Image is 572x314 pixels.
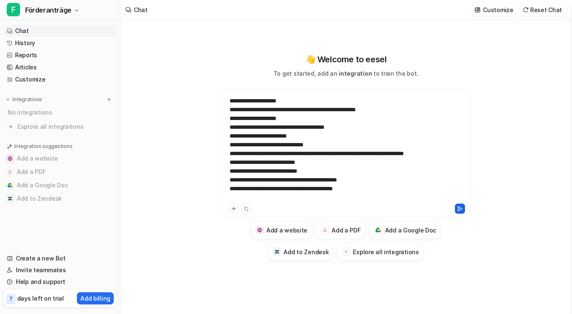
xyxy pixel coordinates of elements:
[337,243,424,261] button: Explore all integrations
[64,8,82,14] h1: eesel
[353,248,419,256] h3: Explore all integrations
[24,5,37,18] img: Profile image for Amogh
[3,152,117,165] button: Add a websiteAdd a website
[8,183,13,188] img: Add a Google Doc
[147,3,162,18] div: Close
[18,120,113,133] span: Explore all integrations
[7,256,160,271] textarea: Message…
[3,61,117,73] a: Articles
[40,274,46,281] button: Gif picker
[3,264,117,276] a: Invite teammates
[3,165,117,179] button: Add a PDFAdd a PDF
[143,271,157,284] button: Send a message…
[7,3,20,16] span: F
[266,226,307,235] h3: Add a website
[8,156,13,161] img: Add a website
[52,48,161,66] div: change the language to German
[322,227,328,232] img: Add a PDF
[5,3,21,19] button: go back
[7,48,161,73] div: turkan.kanbicak@gmail.com says…
[52,241,59,248] img: Profile image for Katelin
[13,95,80,110] b: [EMAIL_ADDRESS][DOMAIN_NAME]
[3,276,117,288] a: Help and support
[13,78,130,111] div: You’ll get replies here and in your email: ✉️
[80,294,110,303] p: Add billing
[283,248,329,256] h3: Add to Zendesk
[53,274,60,281] button: Start recording
[26,274,33,281] button: Emoji picker
[475,7,480,13] img: customize
[332,226,360,235] h3: Add a PDF
[305,53,387,66] p: 👋 Welcome to eesel
[20,124,54,130] b: In 2 hours
[375,227,381,232] img: Add a Google Doc
[131,3,147,19] button: Home
[77,292,114,304] button: Add billing
[257,227,263,233] img: Add a website
[3,25,117,37] a: Chat
[369,221,442,239] button: Add a Google DocAdd a Google Doc
[3,74,117,85] a: Customize
[17,294,64,303] p: days left on trial
[25,4,71,16] span: Förderanträge
[59,53,154,61] div: change the language to German
[8,169,13,174] img: Add a PDF
[268,243,334,261] button: Add to ZendeskAdd to Zendesk
[520,4,565,16] button: Reset Chat
[13,138,91,143] div: Operator • AI Agent • 15m ago
[3,121,117,133] a: Explore all integrations
[3,95,45,104] button: Integrations
[36,5,49,18] img: Profile image for eesel
[8,196,13,201] img: Add to Zendesk
[250,221,312,239] button: Add a websiteAdd a website
[523,7,529,13] img: reset
[483,5,513,14] p: Customize
[5,105,117,119] div: No integrations
[13,115,130,131] div: The team will be back 🕒
[8,241,159,248] div: Waiting for a teammate
[339,70,372,77] span: integration
[7,73,137,137] div: You’ll get replies here and in your email:✉️[EMAIL_ADDRESS][DOMAIN_NAME]The team will be back🕒In ...
[472,4,516,16] button: Customize
[3,49,117,61] a: Reports
[47,5,61,18] img: Profile image for Katelin
[134,5,148,14] div: Chat
[273,69,418,78] p: To get started, add an to train the bot.
[3,37,117,49] a: History
[14,143,72,150] p: Integration suggestions
[106,97,112,102] img: menu_add.svg
[13,96,42,103] p: Integrations
[7,123,15,131] img: explore all integrations
[9,295,13,303] p: 7
[7,73,161,155] div: Operator says…
[5,97,11,102] img: expand menu
[385,226,437,235] h3: Add a Google Doc
[13,274,20,281] button: Upload attachment
[47,241,54,248] img: Profile image for eesel
[42,241,49,248] img: Profile image for Amogh
[3,179,117,192] button: Add a Google DocAdd a Google Doc
[274,249,280,255] img: Add to Zendesk
[316,221,365,239] button: Add a PDFAdd a PDF
[3,253,117,264] a: Create a new Bot
[3,192,117,205] button: Add to ZendeskAdd to Zendesk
